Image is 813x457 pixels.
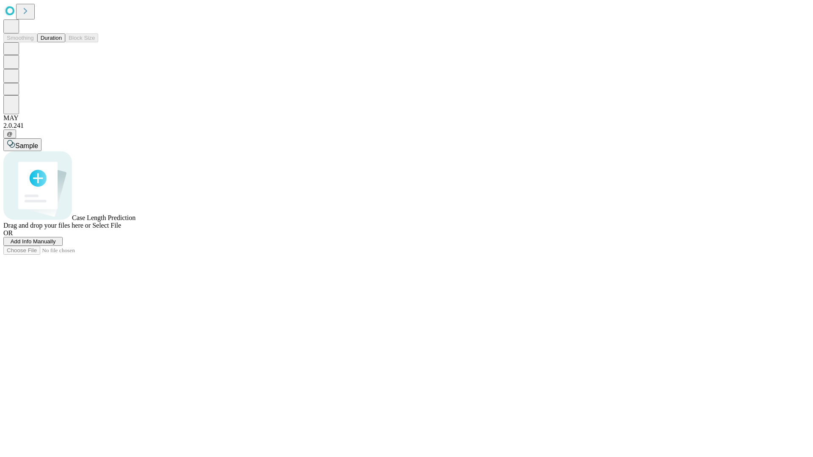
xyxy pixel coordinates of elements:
[65,33,98,42] button: Block Size
[3,122,810,129] div: 2.0.241
[11,238,56,245] span: Add Info Manually
[3,129,16,138] button: @
[3,222,91,229] span: Drag and drop your files here or
[3,237,63,246] button: Add Info Manually
[72,214,135,221] span: Case Length Prediction
[15,142,38,149] span: Sample
[7,131,13,137] span: @
[3,138,41,151] button: Sample
[92,222,121,229] span: Select File
[3,33,37,42] button: Smoothing
[3,114,810,122] div: MAY
[37,33,65,42] button: Duration
[3,229,13,237] span: OR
